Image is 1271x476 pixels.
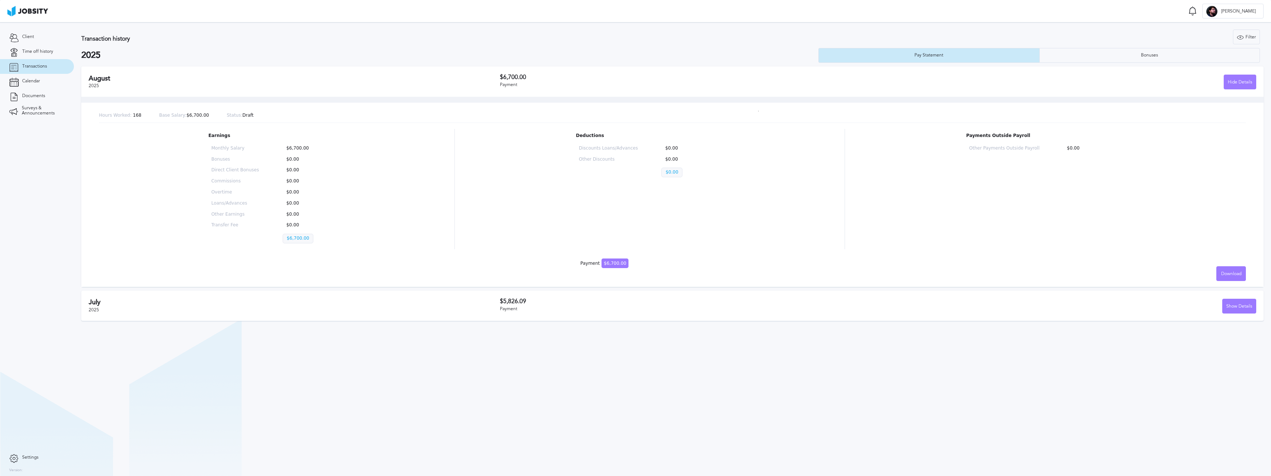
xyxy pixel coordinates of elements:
p: $0.00 [283,168,330,173]
p: Bonuses [211,157,259,162]
p: Other Earnings [211,212,259,217]
div: Payment [500,307,878,312]
span: Calendar [22,79,40,84]
button: Bonuses [1039,48,1260,63]
div: Hide Details [1224,75,1256,90]
p: $0.00 [283,201,330,206]
p: Earnings [208,133,333,138]
span: Base Salary: [159,113,187,118]
h2: July [89,298,500,306]
button: Filter [1233,30,1260,44]
button: Show Details [1222,299,1256,314]
span: 2025 [89,83,99,88]
p: Draft [227,113,254,118]
p: $0.00 [283,223,330,228]
span: $6,700.00 [602,258,628,268]
div: Payment [500,82,878,88]
div: Filter [1233,30,1260,45]
button: R[PERSON_NAME] [1202,4,1264,18]
img: ab4bad089aa723f57921c736e9817d99.png [7,6,48,16]
p: $6,700.00 [283,234,313,243]
p: $0.00 [283,179,330,184]
p: $0.00 [661,168,682,177]
p: Direct Client Bonuses [211,168,259,173]
p: 168 [99,113,142,118]
p: $0.00 [283,212,330,217]
span: Download [1221,271,1241,277]
p: $0.00 [283,157,330,162]
p: $6,700.00 [159,113,209,118]
p: Commissions [211,179,259,184]
p: Loans/Advances [211,201,259,206]
h2: August [89,75,500,82]
span: Surveys & Announcements [22,106,65,116]
h2: 2025 [81,50,818,61]
p: Other Payments Outside Payroll [969,146,1039,151]
div: Bonuses [1137,53,1162,58]
span: 2025 [89,307,99,312]
p: Monthly Salary [211,146,259,151]
span: Settings [22,455,38,460]
div: Pay Statement [911,53,947,58]
div: R [1206,6,1217,17]
p: $0.00 [283,190,330,195]
p: Discounts Loans/Advances [579,146,638,151]
span: Status: [227,113,242,118]
p: $0.00 [1063,146,1134,151]
span: Transactions [22,64,47,69]
button: Pay Statement [818,48,1039,63]
p: Payments Outside Payroll [966,133,1137,138]
button: Download [1216,266,1246,281]
p: $0.00 [661,157,720,162]
p: Transfer Fee [211,223,259,228]
div: Payment [580,261,628,266]
p: $0.00 [661,146,720,151]
p: $6,700.00 [283,146,330,151]
p: Other Discounts [579,157,638,162]
p: Deductions [576,133,723,138]
span: Hours Worked: [99,113,132,118]
div: Show Details [1223,299,1256,314]
button: Hide Details [1224,75,1256,89]
span: Documents [22,93,45,99]
span: [PERSON_NAME] [1217,9,1260,14]
label: Version: [9,468,23,473]
h3: $6,700.00 [500,74,878,81]
span: Client [22,34,34,40]
p: Overtime [211,190,259,195]
span: Time off history [22,49,53,54]
h3: Transaction history [81,35,728,42]
h3: $5,826.09 [500,298,878,305]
